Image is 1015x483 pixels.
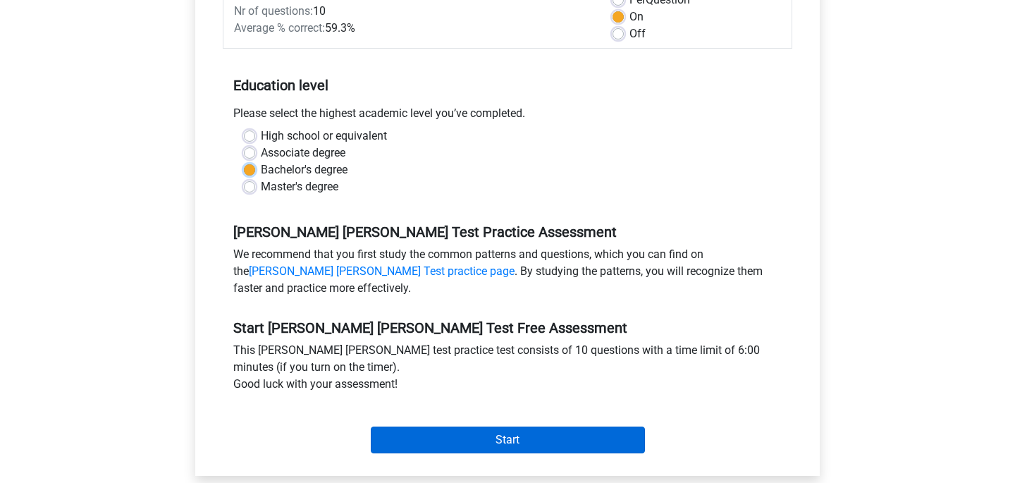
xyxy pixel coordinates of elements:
[234,4,313,18] span: Nr of questions:
[223,3,602,20] div: 10
[234,21,325,35] span: Average % correct:
[261,145,345,161] label: Associate degree
[233,71,782,99] h5: Education level
[249,264,515,278] a: [PERSON_NAME] [PERSON_NAME] Test practice page
[223,246,792,302] div: We recommend that you first study the common patterns and questions, which you can find on the . ...
[223,20,602,37] div: 59.3%
[223,105,792,128] div: Please select the highest academic level you’ve completed.
[629,25,646,42] label: Off
[223,342,792,398] div: This [PERSON_NAME] [PERSON_NAME] test practice test consists of 10 questions with a time limit of...
[261,128,387,145] label: High school or equivalent
[261,161,347,178] label: Bachelor's degree
[629,8,644,25] label: On
[233,319,782,336] h5: Start [PERSON_NAME] [PERSON_NAME] Test Free Assessment
[233,224,782,240] h5: [PERSON_NAME] [PERSON_NAME] Test Practice Assessment
[371,427,645,453] input: Start
[261,178,338,195] label: Master's degree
